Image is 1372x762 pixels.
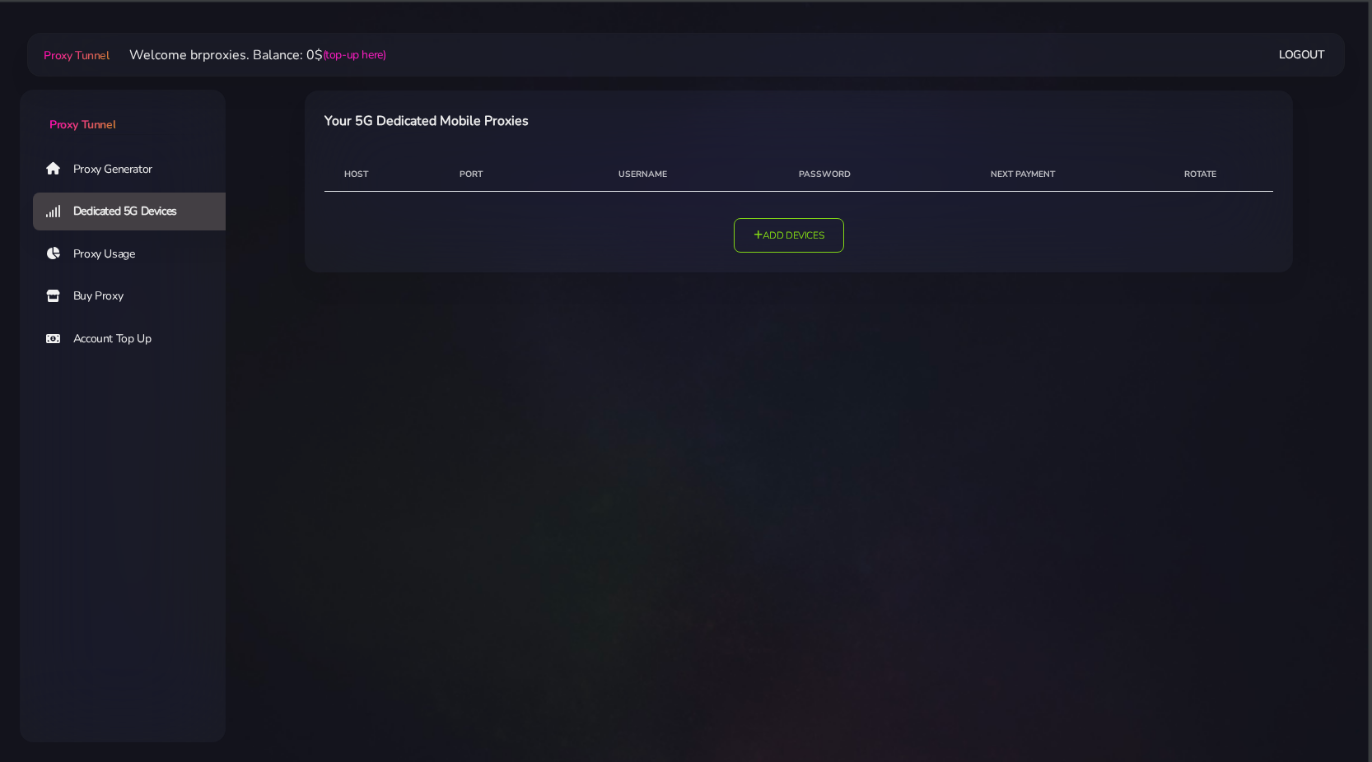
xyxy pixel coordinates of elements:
a: Logout [1279,39,1325,70]
a: Proxy Tunnel [20,90,226,133]
a: Dedicated 5G Devices [33,193,239,230]
a: Proxy Generator [33,150,239,188]
h6: Your 5G Dedicated Mobile Proxies [324,110,870,132]
th: PORT [453,158,553,191]
th: USERNAME [553,158,732,191]
span: Proxy Tunnel [44,48,109,63]
a: Add Devices [734,218,844,253]
th: HOST [324,158,453,191]
span: Proxy Tunnel [49,117,115,132]
th: PASSWORD [732,158,917,191]
a: Proxy Usage [33,235,239,273]
a: (top-up here) [323,46,386,63]
iframe: Webchat Widget [1277,667,1351,741]
th: ROTATE [1128,158,1273,191]
th: NEXT PAYMENT [917,158,1128,191]
a: Account Top Up [33,320,239,358]
li: Welcome brproxies. Balance: 0$ [110,45,386,65]
a: Buy Proxy [33,277,239,315]
a: Proxy Tunnel [40,42,109,68]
